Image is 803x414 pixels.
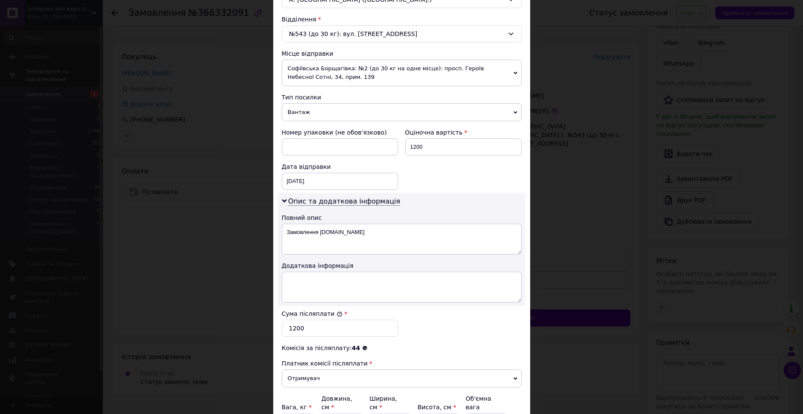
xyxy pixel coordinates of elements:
div: Відділення [282,15,522,24]
div: №543 (до 30 кг): вул. [STREET_ADDRESS] [282,25,522,42]
label: Ширина, см [370,395,397,411]
span: Тип посилки [282,94,321,101]
span: Софіївська Борщагівка: №2 (до 30 кг на одне місце): просп. Героїв Небесної Сотні, 34, прим. 139 [282,60,522,86]
div: Додаткова інформація [282,261,522,270]
span: Платник комісії післяплати [282,360,368,367]
span: 44 ₴ [352,345,367,351]
div: Номер упаковки (не обов'язково) [282,128,398,137]
span: Отримувач [282,369,522,387]
span: Опис та додаткова інформація [288,197,400,206]
label: Довжина, см [321,395,352,411]
label: Вага, кг [282,404,312,411]
span: Вантаж [282,103,522,121]
label: Висота, см [418,404,456,411]
div: Комісія за післяплату: [282,344,522,352]
span: Місце відправки [282,50,334,57]
div: Оціночна вартість [405,128,522,137]
div: Об'ємна вага [466,394,507,411]
div: Повний опис [282,213,522,222]
div: Дата відправки [282,162,398,171]
label: Сума післяплати [282,310,343,317]
textarea: Замовлення [DOMAIN_NAME] [282,224,522,255]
